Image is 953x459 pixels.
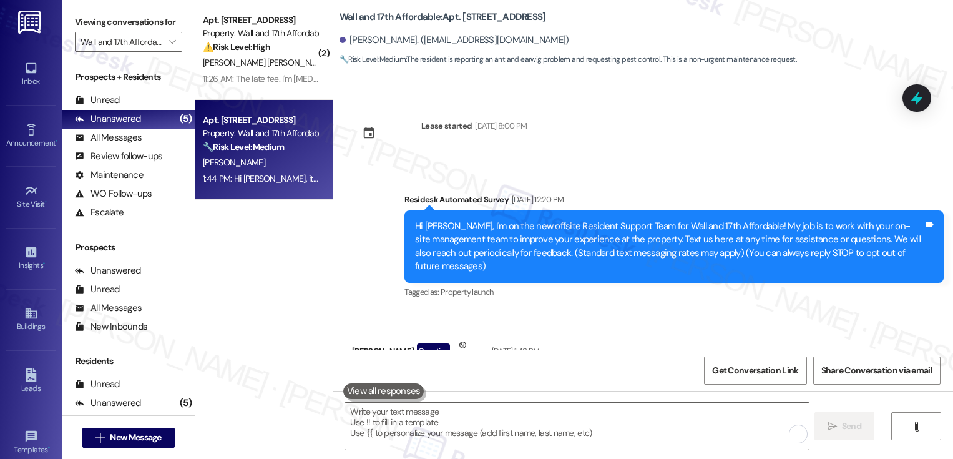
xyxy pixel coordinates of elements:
[62,355,195,368] div: Residents
[821,364,932,377] span: Share Conversation via email
[45,198,47,207] span: •
[203,27,318,40] div: Property: Wall and 17th Affordable
[203,14,318,27] div: Apt. [STREET_ADDRESS]
[842,420,861,433] span: Send
[62,71,195,84] div: Prospects + Residents
[352,338,860,369] div: [PERSON_NAME]
[509,193,564,206] div: [DATE] 12:20 PM
[110,431,161,444] span: New Message
[177,109,195,129] div: (5)
[6,303,56,337] a: Buildings
[82,428,175,448] button: New Message
[75,378,120,391] div: Unread
[203,114,318,127] div: Apt. [STREET_ADDRESS]
[828,422,837,432] i: 
[489,345,540,358] div: [DATE] 1:48 PM
[75,264,141,277] div: Unanswered
[340,53,796,66] span: : The resident is reporting an ant and earwig problem and requesting pest control. This is a non-...
[404,283,944,301] div: Tagged as:
[404,193,944,210] div: Residesk Automated Survey
[169,37,175,47] i: 
[75,131,142,144] div: All Messages
[6,242,56,275] a: Insights •
[417,343,450,359] div: Question
[203,141,284,152] strong: 🔧 Risk Level: Medium
[75,12,182,32] label: Viewing conversations for
[203,127,318,140] div: Property: Wall and 17th Affordable
[75,320,147,333] div: New Inbounds
[75,112,141,126] div: Unanswered
[814,412,875,440] button: Send
[6,365,56,398] a: Leads
[62,241,195,254] div: Prospects
[18,11,44,34] img: ResiDesk Logo
[340,34,569,47] div: [PERSON_NAME]. ([EMAIL_ADDRESS][DOMAIN_NAME])
[81,32,162,52] input: All communities
[340,54,406,64] strong: 🔧 Risk Level: Medium
[421,119,472,132] div: Lease started
[75,206,124,219] div: Escalate
[56,137,57,146] span: •
[704,357,806,385] button: Get Conversation Link
[75,187,152,200] div: WO Follow-ups
[48,443,50,452] span: •
[456,338,485,365] div: Neutral
[75,169,144,182] div: Maintenance
[203,57,330,68] span: [PERSON_NAME] [PERSON_NAME]
[203,41,270,52] strong: ⚠️ Risk Level: High
[345,403,809,450] textarea: To enrich screen reader interactions, please activate Accessibility in Grammarly extension settings
[177,393,195,413] div: (5)
[75,283,120,296] div: Unread
[75,302,142,315] div: All Messages
[6,57,56,91] a: Inbox
[43,259,45,268] span: •
[203,157,265,168] span: [PERSON_NAME]
[472,119,527,132] div: [DATE] 8:00 PM
[75,94,120,107] div: Unread
[75,397,141,410] div: Unanswered
[340,11,546,24] b: Wall and 17th Affordable: Apt. [STREET_ADDRESS]
[415,220,924,274] div: Hi [PERSON_NAME], I'm on the new offsite Resident Support Team for Wall and 17th Affordable! My j...
[813,357,941,385] button: Share Conversation via email
[441,287,493,297] span: Property launch
[912,422,921,432] i: 
[95,433,105,443] i: 
[203,173,953,184] div: 1:44 PM: Hi [PERSON_NAME], it's nice to meet you! I understand you're having ant issues. I'm so s...
[75,150,162,163] div: Review follow-ups
[6,180,56,214] a: Site Visit •
[712,364,798,377] span: Get Conversation Link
